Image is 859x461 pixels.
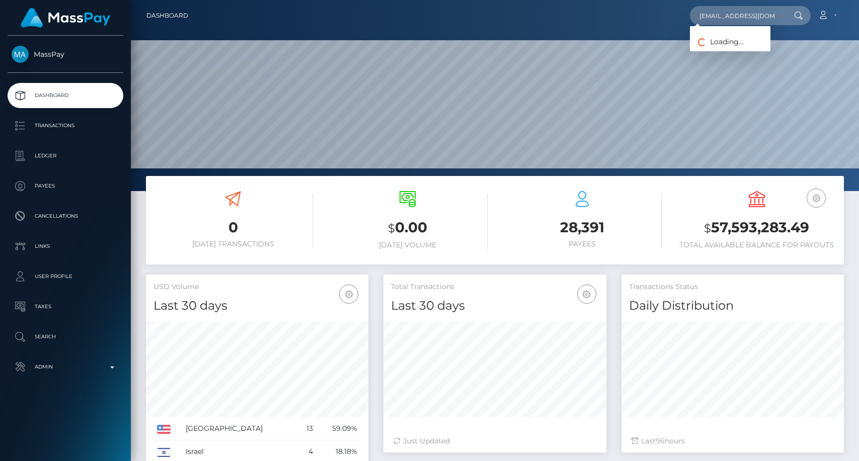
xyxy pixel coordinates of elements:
[12,88,119,103] p: Dashboard
[388,221,395,235] small: $
[153,218,313,237] h3: 0
[503,240,662,248] h6: Payees
[503,218,662,237] h3: 28,391
[298,417,317,440] td: 13
[656,436,665,445] span: 96
[629,297,836,315] h4: Daily Distribution
[12,209,119,224] p: Cancellations
[8,264,123,289] a: User Profile
[632,436,834,446] div: Last hours
[12,359,119,375] p: Admin
[677,218,836,238] h3: 57,593,283.49
[8,204,123,229] a: Cancellations
[8,113,123,138] a: Transactions
[153,297,361,315] h4: Last 30 days
[12,299,119,314] p: Taxes
[629,282,836,292] h5: Transactions Status
[8,324,123,349] a: Search
[12,329,119,344] p: Search
[12,239,119,254] p: Links
[12,46,29,63] img: MassPay
[704,221,711,235] small: $
[391,282,598,292] h5: Total Transactions
[153,240,313,248] h6: [DATE] Transactions
[391,297,598,315] h4: Last 30 days
[690,37,743,46] span: Loading...
[12,178,119,194] p: Payees
[12,118,119,133] p: Transactions
[12,269,119,284] p: User Profile
[8,234,123,259] a: Links
[8,143,123,168] a: Ledger
[153,282,361,292] h5: USD Volume
[12,148,119,163] p: Ledger
[328,241,488,249] h6: [DATE] Volume
[146,5,188,26] a: Dashboard
[21,8,110,28] img: MassPay Logo
[8,50,123,59] span: MassPay
[8,173,123,199] a: Payees
[157,425,171,434] img: US.png
[8,83,123,108] a: Dashboard
[690,6,785,25] input: Search...
[317,417,361,440] td: 59.09%
[328,218,488,238] h3: 0.00
[8,354,123,380] a: Admin
[8,294,123,319] a: Taxes
[677,241,836,249] h6: Total Available Balance for Payouts
[182,417,298,440] td: [GEOGRAPHIC_DATA]
[394,436,596,446] div: Just Updated
[157,448,171,457] img: IL.png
